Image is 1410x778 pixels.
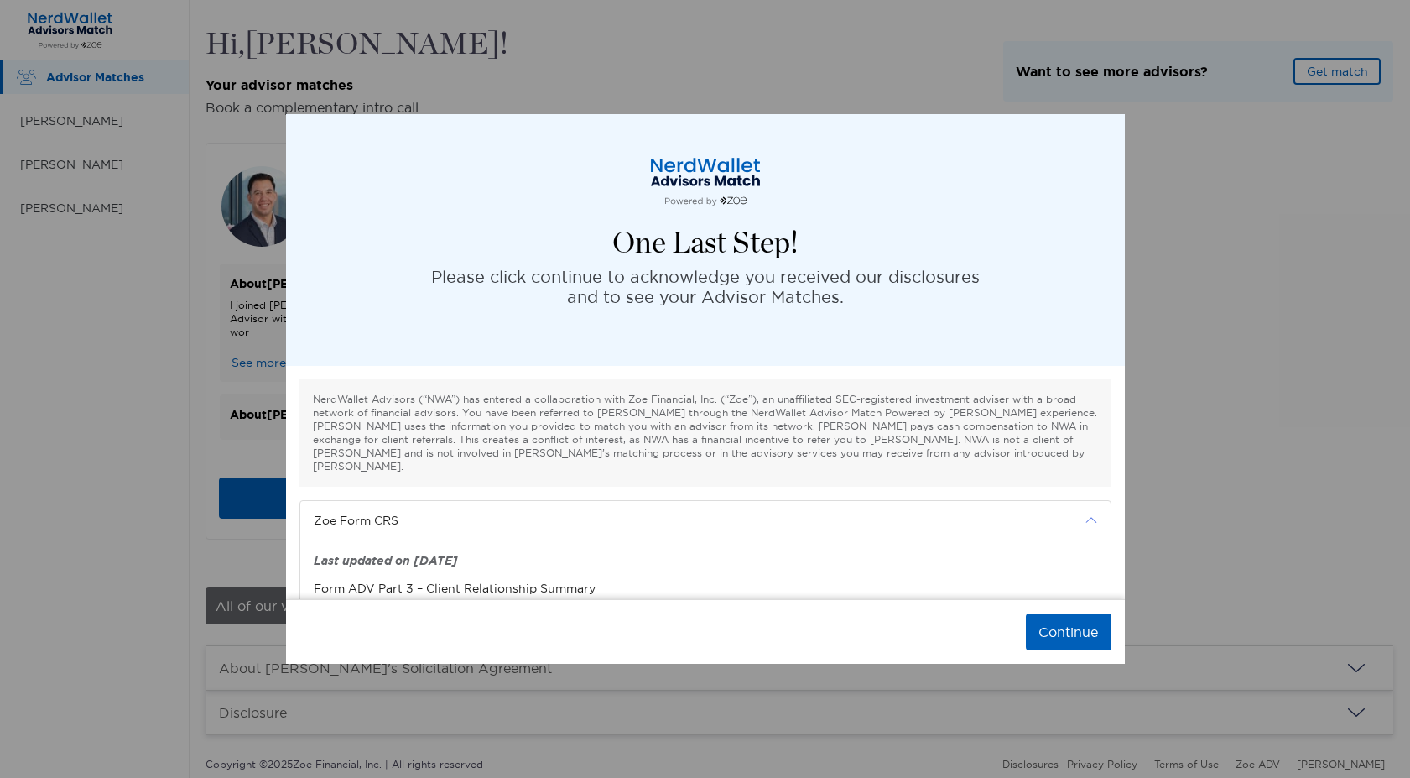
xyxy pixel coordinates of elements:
button: Continue [1026,614,1111,650]
p: Please click continue to acknowledge you received our disclosures and to see your Advisor Matches. [431,267,980,307]
div: icon arrowZoe Form CRS [300,501,1111,540]
img: icon arrow [1085,514,1097,526]
div: modal [286,114,1125,664]
h4: One Last Step! [612,227,799,260]
span: Zoe Form CRS [314,511,1075,530]
div: Last updated on [DATE] [314,554,1097,568]
p: NerdWallet Advisors (“NWA”) has entered a collaboration with Zoe Financial, Inc. (“Zoe”), an unaf... [313,393,1098,473]
img: logo [622,156,789,206]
